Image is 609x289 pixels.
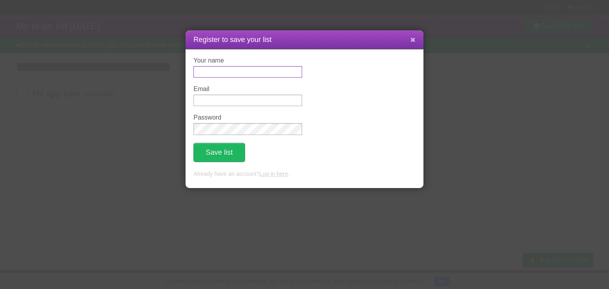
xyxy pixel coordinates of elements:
[193,86,302,93] label: Email
[193,143,245,162] button: Save list
[193,34,416,45] h1: Register to save your list
[193,170,416,179] p: Already have an account? .
[193,114,302,121] label: Password
[259,171,288,177] a: Log in here
[193,57,302,64] label: Your name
